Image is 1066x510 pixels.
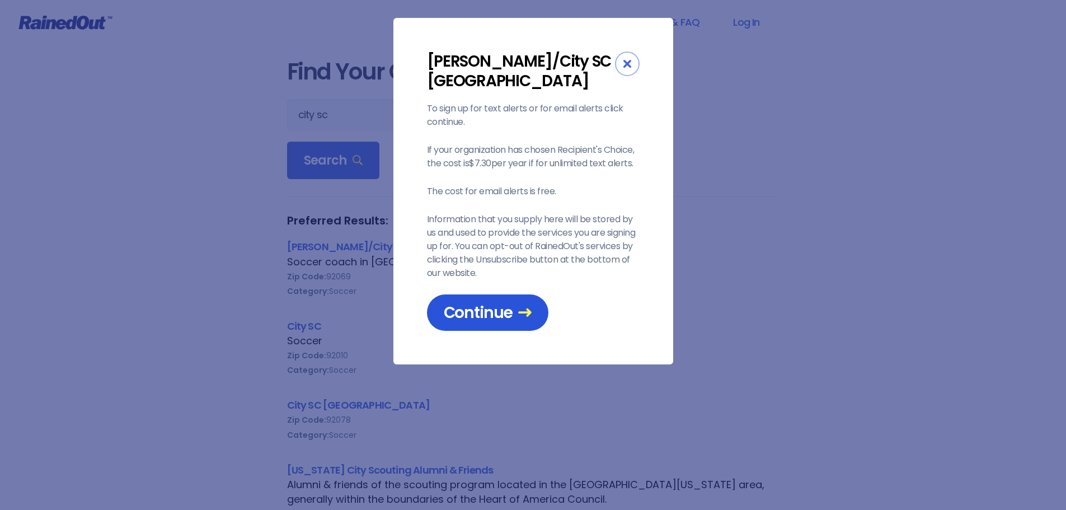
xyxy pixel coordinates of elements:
p: To sign up for text alerts or for email alerts click continue. [427,102,640,129]
p: Information that you supply here will be stored by us and used to provide the services you are si... [427,213,640,280]
p: The cost for email alerts is free. [427,185,640,198]
div: Close [615,52,640,76]
p: If your organization has chosen Recipient's Choice, the cost is $7.30 per year if for unlimited t... [427,143,640,170]
div: [PERSON_NAME]/City SC [GEOGRAPHIC_DATA] [427,52,615,91]
span: Continue [444,303,532,322]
